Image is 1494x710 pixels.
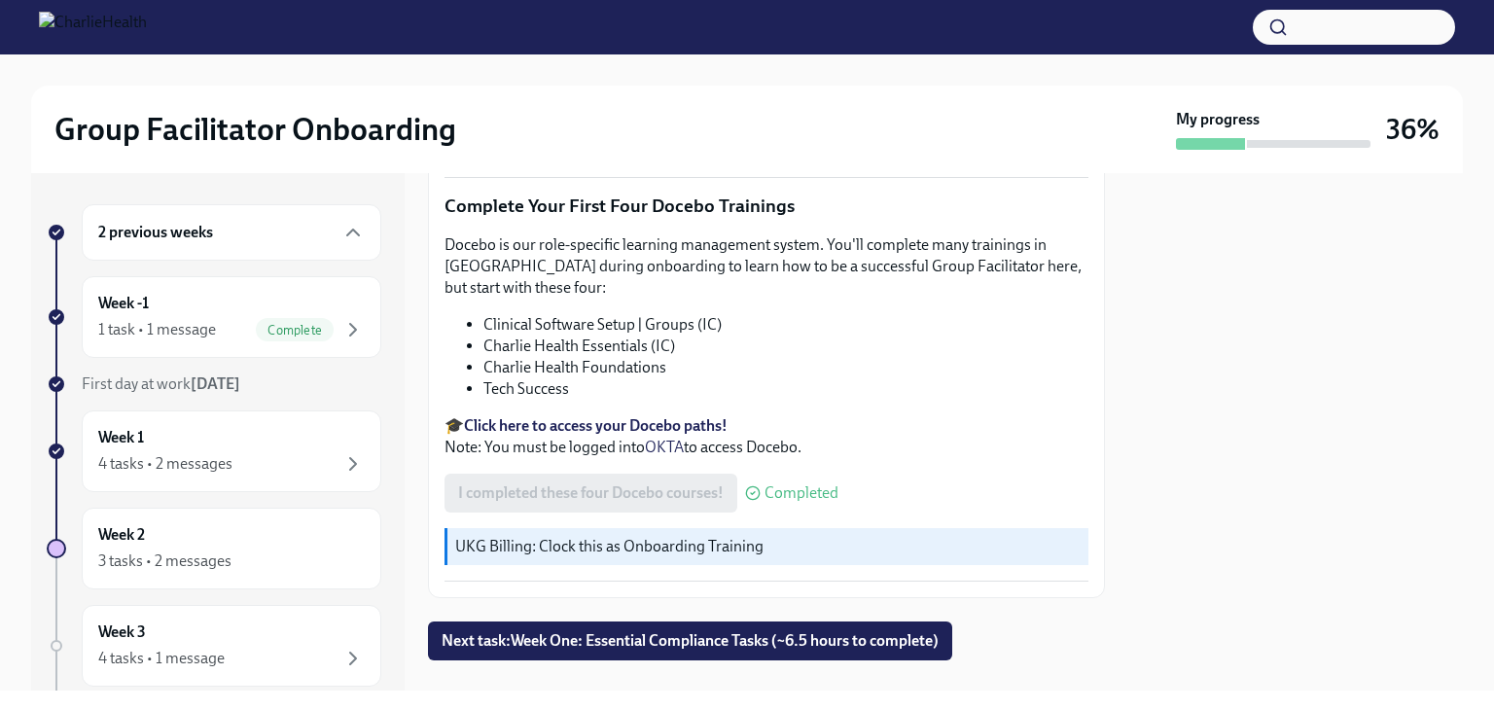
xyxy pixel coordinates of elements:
[98,427,144,448] h6: Week 1
[191,374,240,393] strong: [DATE]
[98,293,149,314] h6: Week -1
[483,378,1088,400] li: Tech Success
[47,276,381,358] a: Week -11 task • 1 messageComplete
[464,416,728,435] a: Click here to access your Docebo paths!
[445,194,1088,219] p: Complete Your First Four Docebo Trainings
[47,605,381,687] a: Week 34 tasks • 1 message
[98,453,232,475] div: 4 tasks • 2 messages
[98,648,225,669] div: 4 tasks • 1 message
[445,234,1088,299] p: Docebo is our role-specific learning management system. You'll complete many trainings in [GEOGRA...
[98,550,231,572] div: 3 tasks • 2 messages
[98,621,146,643] h6: Week 3
[82,204,381,261] div: 2 previous weeks
[256,323,334,337] span: Complete
[483,357,1088,378] li: Charlie Health Foundations
[455,536,1081,557] p: UKG Billing: Clock this as Onboarding Training
[39,12,147,43] img: CharlieHealth
[483,314,1088,336] li: Clinical Software Setup | Groups (IC)
[1176,109,1260,130] strong: My progress
[54,110,456,149] h2: Group Facilitator Onboarding
[47,373,381,395] a: First day at work[DATE]
[1386,112,1440,147] h3: 36%
[765,485,838,501] span: Completed
[442,631,939,651] span: Next task : Week One: Essential Compliance Tasks (~6.5 hours to complete)
[428,621,952,660] button: Next task:Week One: Essential Compliance Tasks (~6.5 hours to complete)
[445,415,1088,458] p: 🎓 Note: You must be logged into to access Docebo.
[483,336,1088,357] li: Charlie Health Essentials (IC)
[47,508,381,589] a: Week 23 tasks • 2 messages
[645,438,684,456] a: OKTA
[98,524,145,546] h6: Week 2
[98,319,216,340] div: 1 task • 1 message
[98,222,213,243] h6: 2 previous weeks
[47,410,381,492] a: Week 14 tasks • 2 messages
[82,374,240,393] span: First day at work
